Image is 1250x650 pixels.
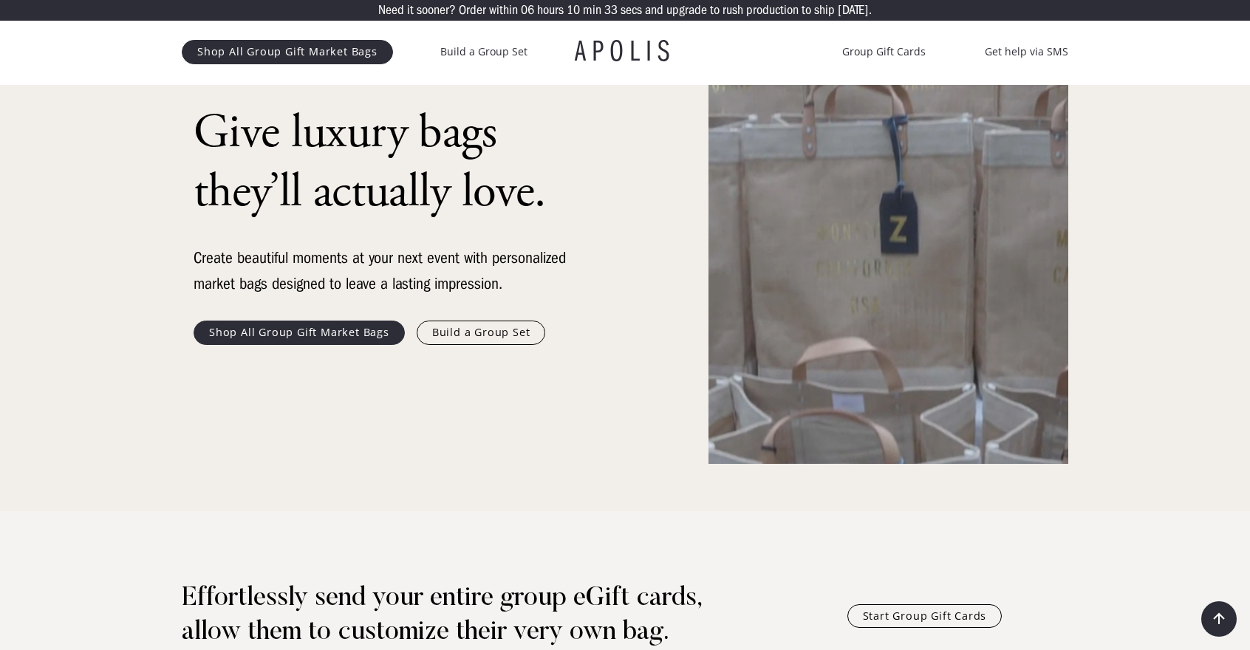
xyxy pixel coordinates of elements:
[842,43,926,61] a: Group Gift Cards
[583,4,601,17] p: min
[521,4,534,17] p: 06
[985,43,1068,61] a: Get help via SMS
[575,37,675,66] a: APOLIS
[417,321,546,344] a: Build a Group Set
[537,4,564,17] p: hours
[194,103,578,222] h1: Give luxury bags they’ll actually love.
[847,604,1003,628] a: Start Group Gift Cards
[604,4,618,17] p: 33
[194,321,405,344] a: Shop All Group Gift Market Bags
[645,4,872,17] p: and upgrade to rush production to ship [DATE].
[378,4,518,17] p: Need it sooner? Order within
[182,582,757,650] h1: Effortlessly send your entire group eGift cards, allow them to customize their very own bag.
[621,4,642,17] p: secs
[440,43,527,61] a: Build a Group Set
[567,4,580,17] p: 10
[194,245,578,297] div: Create beautiful moments at your next event with personalized market bags designed to leave a las...
[182,40,393,64] a: Shop All Group Gift Market Bags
